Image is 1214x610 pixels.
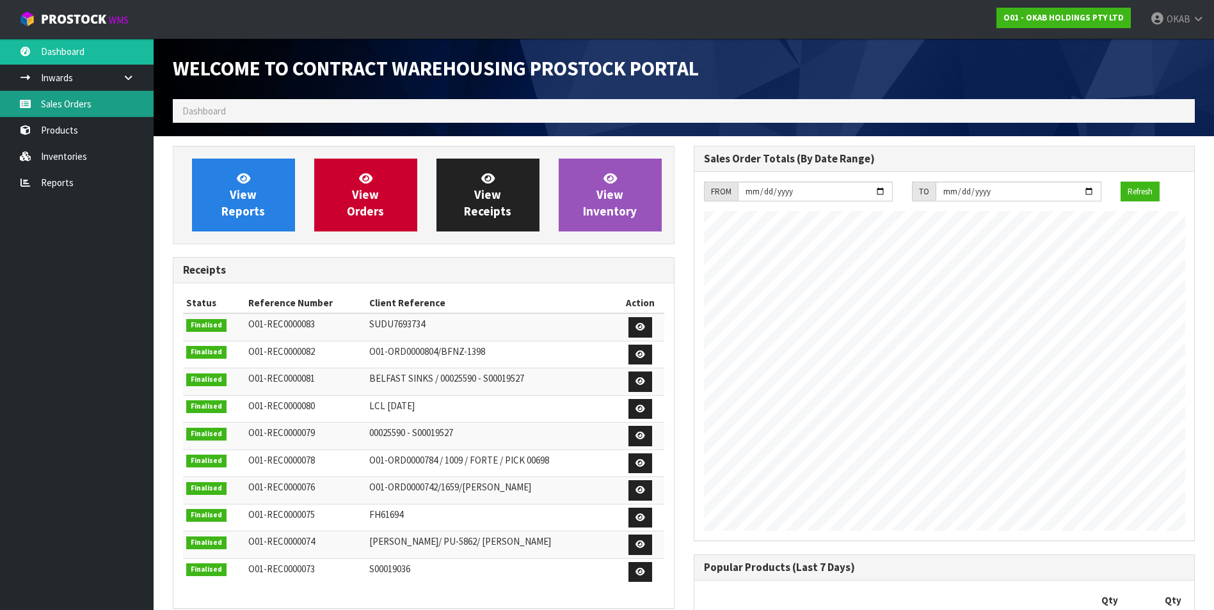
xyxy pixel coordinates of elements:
[369,508,403,520] span: FH61694
[248,535,315,547] span: O01-REC0000074
[248,372,315,384] span: O01-REC0000081
[248,563,315,575] span: O01-REC0000073
[186,482,227,495] span: Finalised
[617,293,664,313] th: Action
[186,455,227,467] span: Finalised
[369,345,485,357] span: O01-ORD0000804/BFNZ-1398
[912,182,936,202] div: TO
[369,563,410,575] span: S00019036
[186,563,227,576] span: Finalised
[464,171,511,219] span: View Receipts
[192,159,295,231] a: ViewReports
[1121,182,1160,202] button: Refresh
[369,454,549,466] span: O01-ORD0000784 / 1009 / FORTE / PICK 00698
[182,105,226,117] span: Dashboard
[369,426,453,439] span: 00025590 - S00019527
[248,345,315,357] span: O01-REC0000082
[109,14,129,26] small: WMS
[1003,12,1124,23] strong: O01 - OKAB HOLDINGS PTY LTD
[41,11,106,27] span: ProStock
[186,319,227,332] span: Finalised
[369,400,415,412] span: LCL [DATE]
[186,536,227,549] span: Finalised
[369,372,524,384] span: BELFAST SINKS / 00025590 - S00019527
[559,159,662,231] a: ViewInventory
[369,481,531,493] span: O01-ORD0000742/1659/[PERSON_NAME]
[186,346,227,359] span: Finalised
[186,428,227,441] span: Finalised
[173,56,699,81] span: Welcome to Contract Warehousing ProStock Portal
[186,400,227,413] span: Finalised
[248,481,315,493] span: O01-REC0000076
[248,318,315,330] span: O01-REC0000083
[221,171,265,219] span: View Reports
[347,171,384,219] span: View Orders
[704,561,1185,574] h3: Popular Products (Last 7 Days)
[369,535,551,547] span: [PERSON_NAME]/ PU-5862/ [PERSON_NAME]
[248,426,315,439] span: O01-REC0000079
[436,159,539,231] a: ViewReceipts
[248,400,315,412] span: O01-REC0000080
[183,264,664,276] h3: Receipts
[583,171,637,219] span: View Inventory
[369,318,425,330] span: SUDU7693734
[366,293,617,313] th: Client Reference
[314,159,417,231] a: ViewOrders
[245,293,366,313] th: Reference Number
[248,454,315,466] span: O01-REC0000078
[19,11,35,27] img: cube-alt.png
[1167,13,1190,25] span: OKAB
[704,182,738,202] div: FROM
[186,373,227,386] span: Finalised
[186,509,227,522] span: Finalised
[248,508,315,520] span: O01-REC0000075
[183,293,245,313] th: Status
[704,153,1185,165] h3: Sales Order Totals (By Date Range)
